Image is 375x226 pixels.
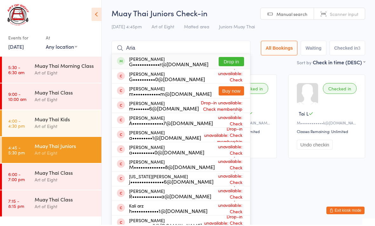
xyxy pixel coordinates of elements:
[261,42,298,57] button: All Bookings
[2,192,101,218] a: 7:15 -8:15 pmMuay Thai ClassArt of Eight
[35,70,96,78] div: Art of Eight
[205,63,244,92] span: Drop-in unavailable: Check membership
[297,141,333,151] button: Undo checkin
[208,195,244,224] span: Drop-in unavailable: Check membership
[6,5,30,27] img: Art of Eight
[219,25,255,31] span: Juniors Muay Thai
[2,138,101,164] a: 4:45 -5:30 pmMuay Thai JuniorsArt of Eight
[129,204,208,215] div: Kali arz
[35,124,96,131] div: Art of Eight
[330,12,358,18] span: Scanner input
[112,42,250,57] input: Search
[129,180,214,185] div: j•••••••••••••••6@[DOMAIN_NAME]
[199,99,244,115] span: Drop-in unavailable: Check membership
[129,73,205,83] div: [PERSON_NAME]
[129,190,211,200] div: [PERSON_NAME]
[297,60,311,67] label: Sort by
[8,146,25,156] time: 4:45 - 5:30 pm
[35,144,96,151] div: Muay Thai Juniors
[219,88,244,97] button: Buy now
[129,58,208,68] div: [PERSON_NAME]
[299,111,309,118] span: Tai L
[211,180,244,209] span: Drop-in unavailable: Check membership
[8,200,24,210] time: 7:15 - 8:15 pm
[46,44,77,51] div: Any location
[35,177,96,185] div: Art of Eight
[214,166,244,194] span: Drop-in unavailable: Check membership
[129,146,204,156] div: [PERSON_NAME]
[129,151,204,156] div: a••••••••••0@[DOMAIN_NAME]
[129,209,208,215] div: h••••••••••••1@[DOMAIN_NAME]
[8,34,39,44] div: Events for
[129,175,214,185] div: [US_STATE][PERSON_NAME]
[8,66,24,76] time: 5:30 - 6:30 am
[129,131,201,141] div: [PERSON_NAME]
[129,63,208,68] div: G••••••••••••r@[DOMAIN_NAME]
[330,42,365,57] button: Checked in3
[35,90,96,97] div: Muay Thai Class
[2,85,101,111] a: 9:00 -10:00 amMuay Thai ClassArt of Eight
[35,151,96,158] div: Art of Eight
[129,166,215,171] div: M••••••••••••••8@[DOMAIN_NAME]
[35,197,96,204] div: Muay Thai Class
[129,78,205,83] div: G••••••••••0@[DOMAIN_NAME]
[129,117,213,127] div: [PERSON_NAME]
[323,84,357,95] div: Checked in
[213,107,244,136] span: Drop-in unavailable: Check membership
[297,121,358,127] div: M••••••••••••k@[DOMAIN_NAME]
[2,165,101,191] a: 6:00 -7:00 pmMuay Thai ClassArt of Eight
[201,125,244,147] span: Drop-in unavailable: Check membership
[2,111,101,138] a: 4:00 -4:30 pmMuay Thai KidsArt of Eight
[129,136,201,141] div: a•••••••••1@[DOMAIN_NAME]
[129,107,199,112] div: m•••••••6@[DOMAIN_NAME]
[35,204,96,211] div: Art of Eight
[129,122,213,127] div: A••••••••••••••7@[DOMAIN_NAME]
[35,170,96,177] div: Muay Thai Class
[2,58,101,84] a: 5:30 -6:30 amMuay Thai Morning ClassArt of Eight
[129,160,215,171] div: [PERSON_NAME]
[313,60,365,67] div: Check in time (DESC)
[326,208,365,215] button: Exit kiosk mode
[235,84,268,95] div: Checked in
[8,119,25,130] time: 4:00 - 4:30 pm
[301,42,326,57] button: Waiting
[129,195,211,200] div: R•••••••••••••a@[DOMAIN_NAME]
[8,44,24,51] a: [DATE]
[46,34,77,44] div: At
[276,12,307,18] span: Manual search
[129,92,212,97] div: m••••••••••••m@[DOMAIN_NAME]
[219,58,244,67] button: Drop in
[8,93,26,103] time: 9:00 - 10:00 am
[112,25,142,31] span: [DATE] 4:45pm
[204,137,244,165] span: Drop-in unavailable: Check membership
[129,102,199,112] div: [PERSON_NAME]
[215,151,244,180] span: Drop-in unavailable: Check membership
[8,173,25,183] time: 6:00 - 7:00 pm
[184,25,209,31] span: Matted area
[35,117,96,124] div: Muay Thai Kids
[112,9,365,19] h2: Muay Thai Juniors Check-in
[35,63,96,70] div: Muay Thai Morning Class
[35,97,96,104] div: Art of Eight
[297,130,358,135] div: Classes Remaining: Unlimited
[152,25,174,31] span: Art of Eight
[358,47,360,52] div: 3
[129,87,212,97] div: [PERSON_NAME]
